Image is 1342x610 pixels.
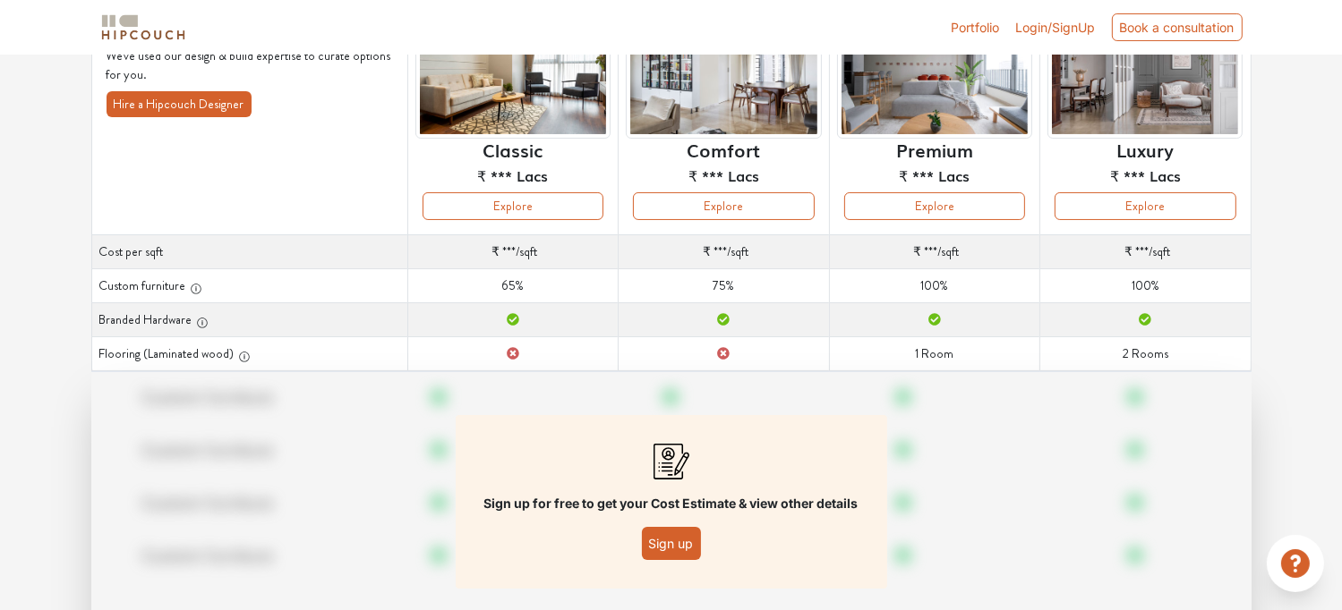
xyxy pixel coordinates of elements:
[633,192,814,220] button: Explore
[98,12,188,43] img: logo-horizontal.svg
[952,18,1000,37] a: Portfolio
[1112,13,1243,41] div: Book a consultation
[484,494,859,513] p: Sign up for free to get your Cost Estimate & view other details
[844,192,1025,220] button: Explore
[1055,192,1235,220] button: Explore
[619,269,829,303] td: 75%
[837,5,1032,139] img: header-preview
[107,47,393,84] p: We've used our design & build expertise to curate options for you.
[407,269,618,303] td: 65%
[483,139,543,160] h6: Classic
[1116,139,1174,160] h6: Luxury
[407,235,618,269] td: /sqft
[415,5,611,139] img: header-preview
[1047,5,1243,139] img: header-preview
[107,91,252,117] button: Hire a Hipcouch Designer
[91,269,407,303] th: Custom furniture
[423,192,603,220] button: Explore
[1016,20,1096,35] span: Login/SignUp
[829,337,1039,371] td: 1 Room
[91,235,407,269] th: Cost per sqft
[687,139,760,160] h6: Comfort
[1040,269,1251,303] td: 100%
[896,139,973,160] h6: Premium
[91,303,407,337] th: Branded Hardware
[642,527,701,560] button: Sign up
[829,235,1039,269] td: /sqft
[829,269,1039,303] td: 100%
[91,337,407,371] th: Flooring (Laminated wood)
[1040,337,1251,371] td: 2 Rooms
[1040,235,1251,269] td: /sqft
[626,5,821,139] img: header-preview
[619,235,829,269] td: /sqft
[98,7,188,47] span: logo-horizontal.svg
